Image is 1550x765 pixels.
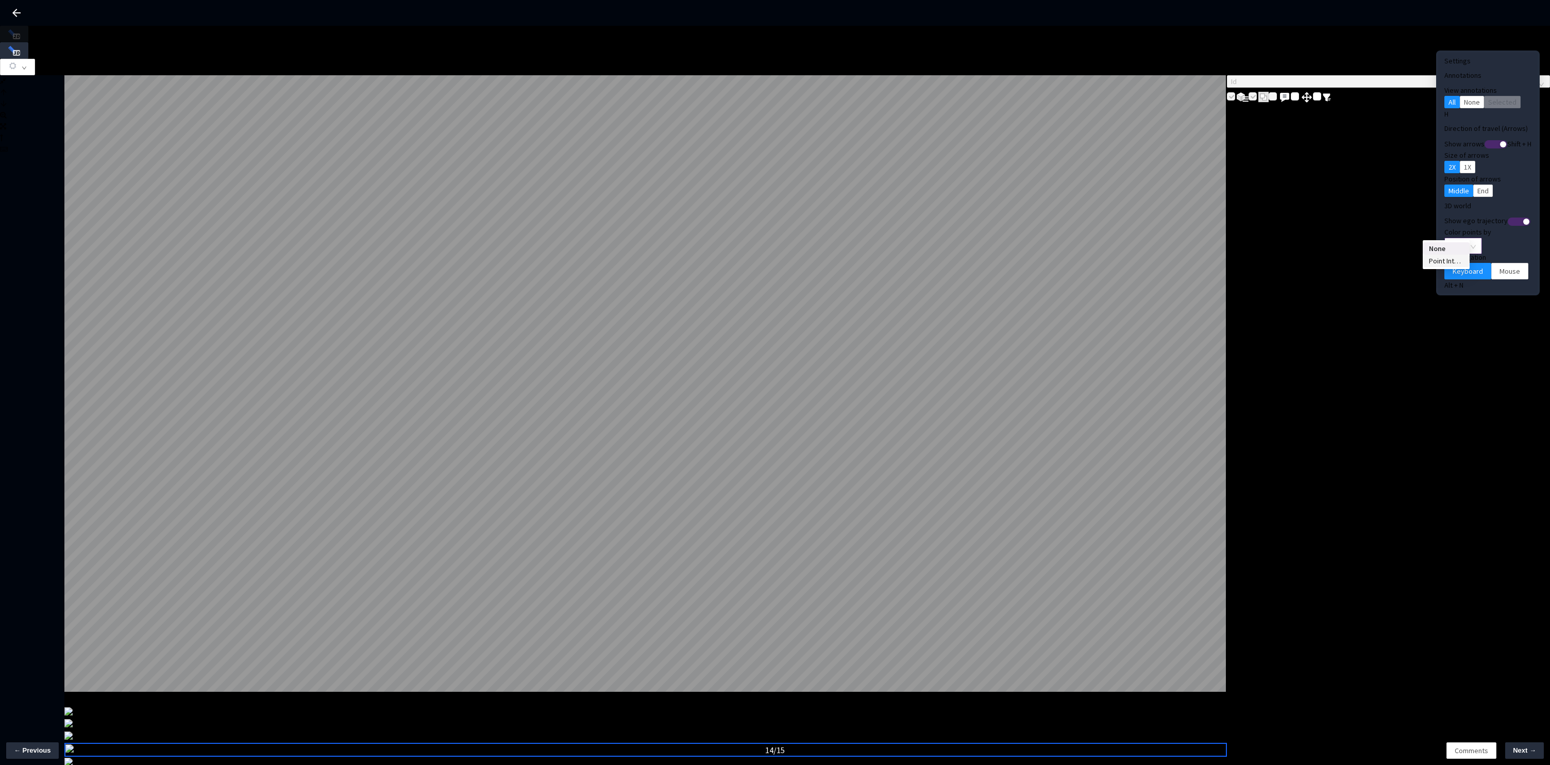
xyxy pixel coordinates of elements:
h4: Direction of travel (Arrows) [1444,125,1531,132]
span: Comments [1455,745,1488,756]
button: 2X [1444,161,1460,173]
label: View annotations [1444,86,1497,95]
img: svg+xml;base64,PHN2ZyB3aWR0aD0iMjMiIGhlaWdodD0iMTkiIHZpZXdCb3g9IjAgMCAyMyAxOSIgZmlsbD0ibm9uZSIgeG... [1237,92,1249,102]
button: All [1444,96,1460,108]
span: Settings [1444,56,1471,65]
span: Show arrows [1444,139,1485,148]
button: Keyboard [1444,263,1491,279]
span: Show ego trajectory [1444,216,1508,225]
button: Next → [1505,742,1544,759]
button: Middle [1444,185,1473,197]
img: svg+xml;base64,PHN2ZyB3aWR0aD0iMjQiIGhlaWdodD0iMjUiIHZpZXdCb3g9IjAgMCAyNCAyNSIgZmlsbD0ibm9uZSIgeG... [1301,91,1313,104]
div: None [1423,242,1470,255]
button: Mouse [1491,263,1528,279]
span: Alt + N [1444,280,1463,290]
h4: Annotations [1444,72,1531,79]
button: 1X [1460,161,1475,173]
span: Shift + H [1507,139,1531,148]
button: End [1473,185,1493,197]
span: H [1444,109,1448,119]
span: None [1464,96,1480,108]
div: Point Intensity [1429,255,1463,267]
span: Mouse [1500,265,1520,277]
span: End [1477,185,1489,196]
span: Middle [1448,185,1469,196]
span: None [1451,238,1476,254]
div: Point Intensity [1423,255,1470,267]
div: 14 / 15 [765,744,785,757]
img: svg+xml;base64,PHN2ZyB3aWR0aD0iMjAiIGhlaWdodD0iMjEiIHZpZXdCb3g9IjAgMCAyMCAyMSIgZmlsbD0ibm9uZSIgeG... [1258,92,1269,103]
span: Keyboard [1453,265,1483,277]
img: svg+xml;base64,PHN2ZyB3aWR0aD0iMjQiIGhlaWdodD0iMjQiIHZpZXdCb3g9IjAgMCAyNCAyNCIgZmlsbD0ibm9uZSIgeG... [1278,91,1291,104]
div: None [1429,243,1463,254]
span: Id [1231,76,1546,87]
button: None [1460,96,1484,108]
img: svg+xml;base64,PHN2ZyB4bWxucz0iaHR0cDovL3d3dy53My5vcmcvMjAwMC9zdmciIHdpZHRoPSIxNiIgaGVpZ2h0PSIxNi... [1323,93,1331,102]
b: 101 [128,696,139,705]
span: 1X [1464,161,1471,173]
span: 2X [1448,161,1456,173]
span: Position of arrows [1444,174,1501,184]
div: Frames Aggregated: [64,695,139,706]
span: Next → [1513,745,1536,756]
span: All [1448,96,1456,108]
span: Size of arrows [1444,151,1489,160]
h4: 3D world [1444,202,1531,210]
div: Color points by [1444,226,1531,238]
button: Selected [1484,96,1521,108]
button: Comments [1446,742,1496,759]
